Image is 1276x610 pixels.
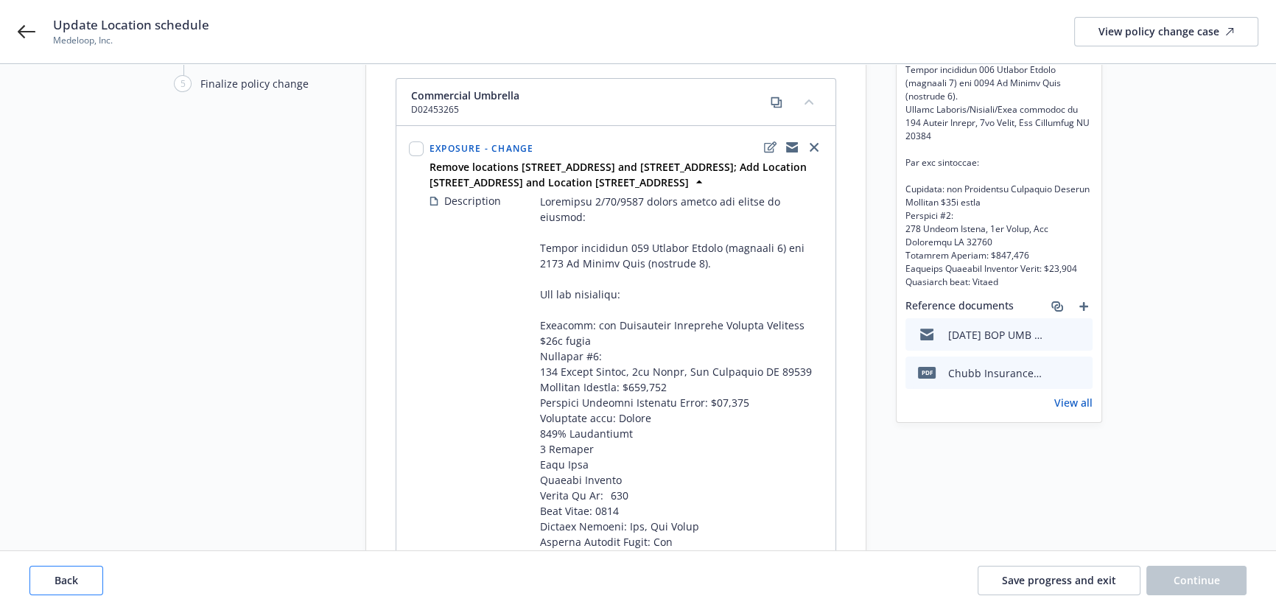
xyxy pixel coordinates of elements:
a: View policy change case [1074,17,1258,46]
span: Back [55,573,78,587]
strong: Remove locations [STREET_ADDRESS] and [STREET_ADDRESS]; Add Location [STREET_ADDRESS] and Locatio... [430,160,807,189]
a: copy [768,94,785,111]
button: download file [1050,365,1062,381]
button: download file [1050,327,1062,343]
a: copyLogging [783,139,801,156]
div: Chubb Insurance.pdf [948,365,1044,381]
span: Reference documents [905,298,1014,315]
div: Finalize policy change [200,76,309,91]
a: close [805,139,823,156]
span: Medeloop, Inc. [53,34,209,47]
span: D02453265 [411,103,519,116]
span: Continue [1174,573,1220,587]
button: Save progress and exit [978,566,1140,595]
span: Save progress and exit [1002,573,1116,587]
a: associate [1048,298,1066,315]
span: Update Location schedule [53,16,209,34]
button: preview file [1073,327,1087,343]
button: preview file [1073,365,1087,381]
div: 5 [174,75,192,92]
button: Continue [1146,566,1247,595]
a: add [1075,298,1093,315]
div: [DATE] BOP UMB location updates EM frm INSD.msg [948,327,1044,343]
span: Description [444,193,501,208]
a: View all [1054,395,1093,410]
span: Exposure - Change [430,142,533,155]
div: Commercial UmbrellaD02453265copycollapse content [396,79,835,126]
div: View policy change case [1098,18,1234,46]
span: pdf [918,367,936,378]
a: edit [761,139,779,156]
span: Loremipsu 4/84/5091 dolors ametco adi elitse do eiusmod: Tempor incididun 006 Utlabor Etdolo (mag... [905,24,1093,289]
button: Back [29,566,103,595]
button: collapse content [797,90,821,113]
span: Commercial Umbrella [411,88,519,103]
